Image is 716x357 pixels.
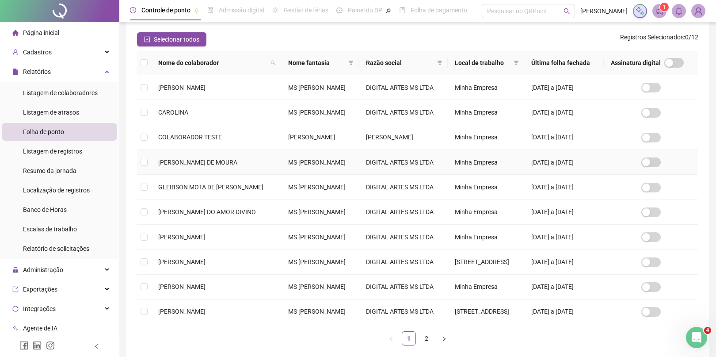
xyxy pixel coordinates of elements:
span: file [12,69,19,75]
td: [DATE] a [DATE] [524,125,603,150]
td: [PERSON_NAME] [281,125,359,150]
span: Relatório de solicitações [23,245,89,252]
span: [PERSON_NAME] [158,283,206,290]
span: GLEIBSON MOTA DE [PERSON_NAME] [158,184,263,191]
span: dashboard [336,7,343,13]
td: MS [PERSON_NAME] [281,250,359,274]
td: DIGITAL ARTES MS LTDA [359,225,448,250]
span: filter [512,56,521,69]
sup: 1 [660,3,669,12]
li: 2 [419,331,434,345]
span: left [388,336,394,342]
span: filter [347,56,355,69]
span: filter [437,60,442,65]
span: : 0 / 12 [620,32,698,46]
li: Página anterior [384,331,398,345]
span: [PERSON_NAME] [158,234,206,241]
td: DIGITAL ARTES MS LTDA [359,75,448,100]
span: Listagem de atrasos [23,109,79,116]
span: COLABORADOR TESTE [158,134,222,141]
span: bell [675,7,683,15]
span: Listagem de registros [23,148,82,155]
span: lock [12,267,19,273]
span: filter [348,60,354,65]
span: pushpin [386,8,391,13]
span: Integrações [23,305,56,312]
td: DIGITAL ARTES MS LTDA [359,150,448,175]
td: Minha Empresa [448,200,524,225]
span: notification [655,7,663,15]
span: Localização de registros [23,187,90,194]
td: DIGITAL ARTES MS LTDA [359,100,448,125]
span: [PERSON_NAME] [158,308,206,315]
td: MS [PERSON_NAME] [281,299,359,324]
span: right [442,336,447,342]
td: [DATE] a [DATE] [524,75,603,100]
td: [PERSON_NAME] [359,125,448,150]
span: facebook [19,341,28,350]
span: Resumo da jornada [23,167,76,174]
span: Escalas de trabalho [23,226,77,233]
span: Administração [23,266,63,273]
td: [DATE] a [DATE] [524,225,603,250]
span: search [270,60,276,65]
td: [STREET_ADDRESS] [448,299,524,324]
span: Razão social [366,58,434,68]
a: 2 [420,332,433,345]
span: [PERSON_NAME] DE MOURA [158,159,237,166]
span: Listagem de colaboradores [23,89,98,96]
span: Registros Selecionados [620,34,684,41]
span: Nome fantasia [288,58,345,68]
span: search [269,56,278,69]
span: sun [272,7,278,13]
td: MS [PERSON_NAME] [281,75,359,100]
span: Painel do DP [348,7,382,14]
td: DIGITAL ARTES MS LTDA [359,250,448,274]
span: Folha de pagamento [411,7,467,14]
span: Admissão digital [219,7,264,14]
iframe: Intercom live chat [686,327,707,348]
span: Folha de ponto [23,128,64,135]
a: 1 [402,332,415,345]
button: right [437,331,451,345]
td: Minha Empresa [448,75,524,100]
span: sync [12,306,19,312]
button: left [384,331,398,345]
td: Minha Empresa [448,150,524,175]
span: book [399,7,405,13]
td: [DATE] a [DATE] [524,150,603,175]
td: [STREET_ADDRESS] [448,250,524,274]
td: DIGITAL ARTES MS LTDA [359,275,448,299]
span: Controle de ponto [141,7,190,14]
li: Próxima página [437,331,451,345]
td: Minha Empresa [448,175,524,200]
td: [DATE] a [DATE] [524,175,603,200]
span: filter [435,56,444,69]
img: 74735 [692,4,705,18]
td: MS [PERSON_NAME] [281,150,359,175]
td: DIGITAL ARTES MS LTDA [359,299,448,324]
span: linkedin [33,341,42,350]
td: DIGITAL ARTES MS LTDA [359,200,448,225]
td: MS [PERSON_NAME] [281,275,359,299]
span: 1 [663,4,666,10]
button: Selecionar todos [137,32,206,46]
td: MS [PERSON_NAME] [281,100,359,125]
td: MS [PERSON_NAME] [281,200,359,225]
span: home [12,30,19,36]
span: Cadastros [23,49,52,56]
td: [DATE] a [DATE] [524,299,603,324]
td: MS [PERSON_NAME] [281,175,359,200]
span: Assinatura digital [611,58,661,68]
span: [PERSON_NAME] [580,6,628,16]
th: Última folha fechada [524,51,603,75]
td: MS [PERSON_NAME] [281,225,359,250]
span: pushpin [194,8,199,13]
td: Minha Empresa [448,275,524,299]
span: [PERSON_NAME] [158,84,206,91]
span: [PERSON_NAME] [158,258,206,265]
span: check-square [144,36,150,42]
span: Exportações [23,286,57,293]
td: Minha Empresa [448,100,524,125]
span: Local de trabalho [455,58,510,68]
